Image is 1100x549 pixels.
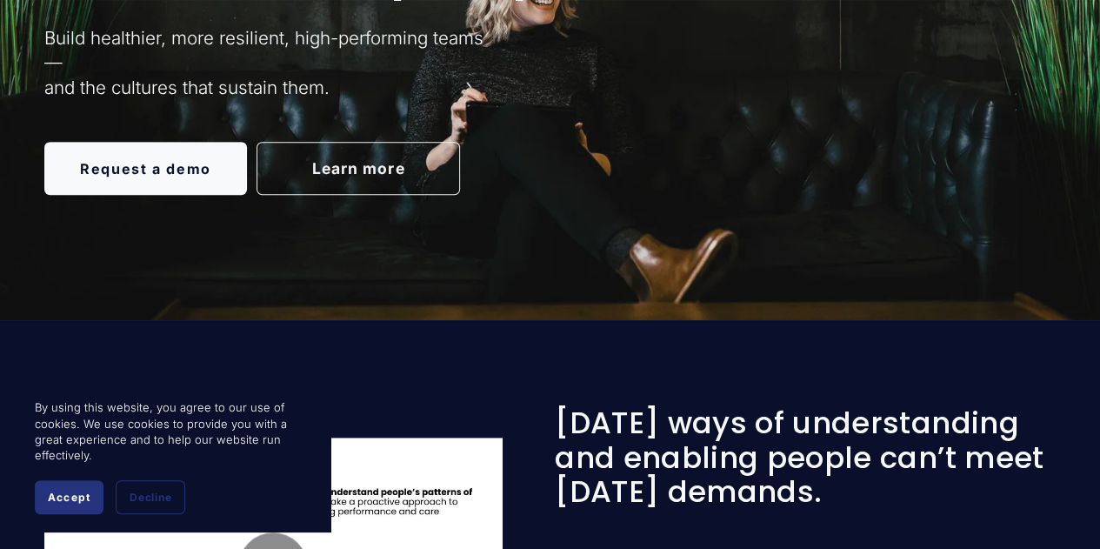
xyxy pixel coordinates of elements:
a: Request a demo [44,142,248,195]
h3: [DATE] ways of understanding and enabling people can’t meet [DATE] demands. [555,406,1056,508]
span: Accept [48,491,90,504]
p: Build healthier, more resilient, high-performing teams — and the cultures that sustain them. [44,26,503,101]
p: By using this website, you agree to our use of cookies. We use cookies to provide you with a grea... [35,399,313,463]
button: Decline [116,480,185,514]
span: Decline [130,491,171,504]
section: Cookie banner [17,382,330,532]
button: Accept [35,480,103,514]
a: Learn more [257,142,460,195]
